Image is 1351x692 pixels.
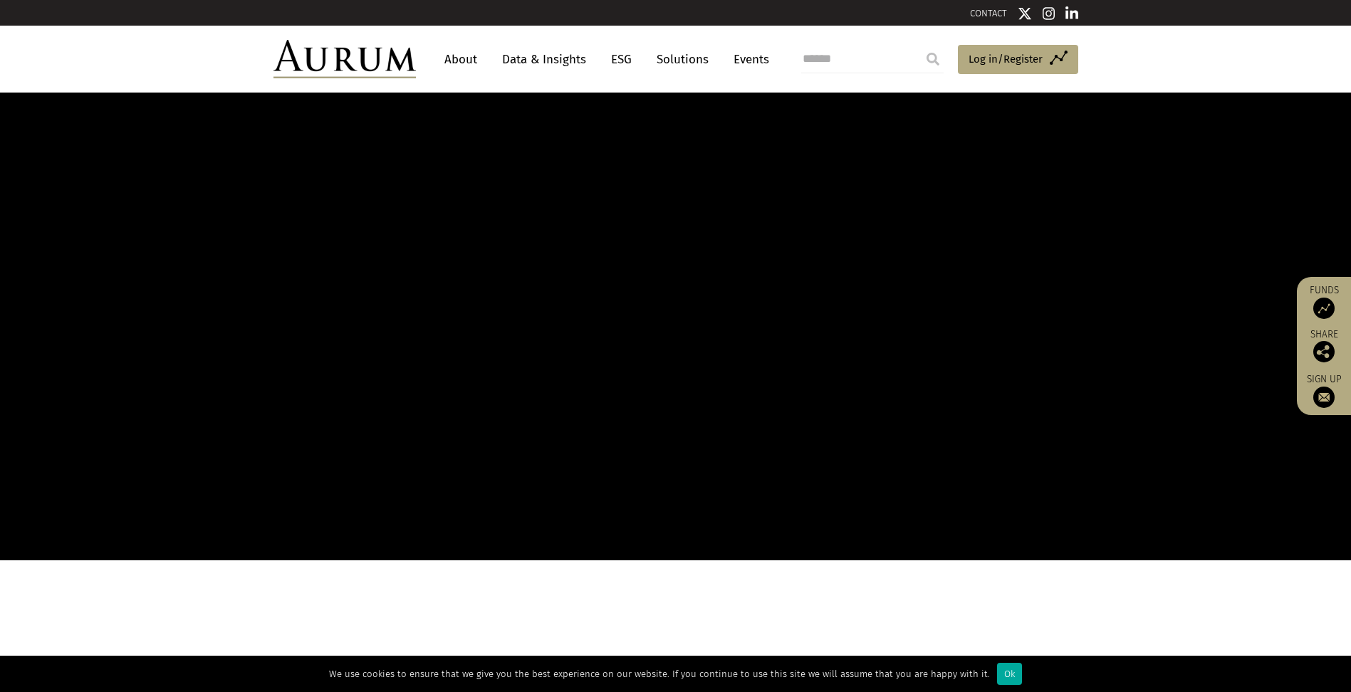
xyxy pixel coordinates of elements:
img: Twitter icon [1018,6,1032,21]
div: Share [1304,330,1344,362]
span: Log in/Register [969,51,1043,68]
img: Access Funds [1313,298,1335,319]
img: Linkedin icon [1065,6,1078,21]
a: Events [726,46,769,73]
img: Share this post [1313,341,1335,362]
a: About [437,46,484,73]
img: Aurum [273,40,416,78]
input: Submit [919,45,947,73]
a: Solutions [650,46,716,73]
img: Sign up to our newsletter [1313,387,1335,408]
a: ESG [604,46,639,73]
a: Sign up [1304,373,1344,408]
div: Ok [997,663,1022,685]
a: Funds [1304,284,1344,319]
a: Data & Insights [495,46,593,73]
img: Instagram icon [1043,6,1055,21]
a: Log in/Register [958,45,1078,75]
a: CONTACT [970,8,1007,19]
